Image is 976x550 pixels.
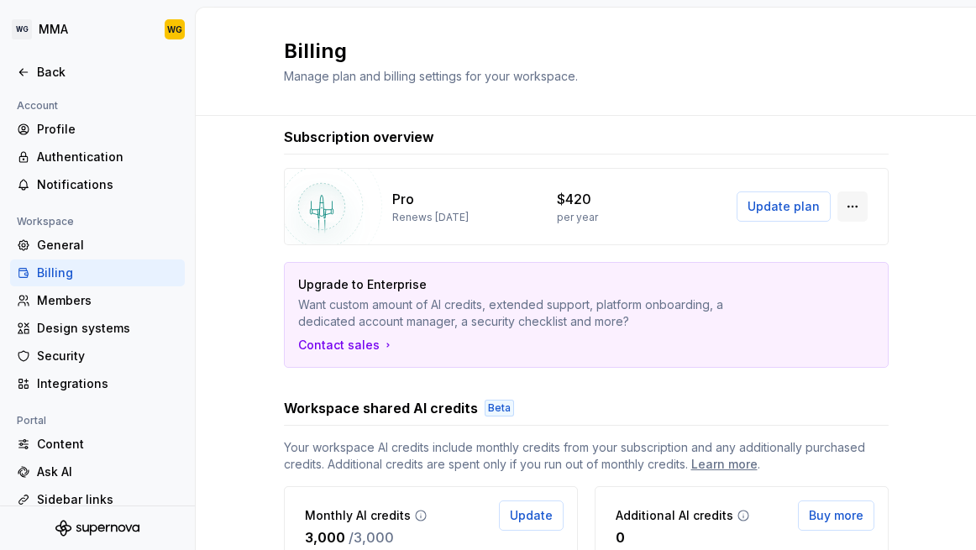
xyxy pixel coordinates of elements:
span: Update [510,507,553,524]
p: per year [557,211,598,224]
div: Account [10,96,65,116]
a: Ask AI [10,458,185,485]
div: Workspace [10,212,81,232]
p: $420 [557,189,591,209]
div: General [37,237,178,254]
button: Update plan [737,191,831,222]
span: Update plan [748,198,820,215]
button: WGMMAWG [3,11,192,48]
div: Notifications [37,176,178,193]
h3: Subscription overview [284,127,434,147]
div: Ask AI [37,464,178,480]
button: Update [499,500,564,531]
span: Buy more [809,507,863,524]
h3: Workspace shared AI credits [284,398,478,418]
div: Design systems [37,320,178,337]
p: Want custom amount of AI credits, extended support, platform onboarding, a dedicated account mana... [298,296,757,330]
svg: Supernova Logo [55,520,139,537]
div: Beta [485,400,514,416]
p: Pro [392,189,414,209]
p: Renews [DATE] [392,211,469,224]
div: Sidebar links [37,491,178,508]
p: / 3,000 [349,527,394,547]
span: Your workspace AI credits include monthly credits from your subscription and any additionally pur... [284,439,889,473]
a: Billing [10,259,185,286]
div: Authentication [37,149,178,165]
p: 0 [616,527,625,547]
div: Security [37,348,178,364]
p: 3,000 [305,527,345,547]
div: Members [37,292,178,309]
a: Back [10,59,185,86]
span: Manage plan and billing settings for your workspace. [284,69,578,83]
div: Profile [37,121,178,138]
a: Integrations [10,370,185,397]
div: MMA [39,21,68,38]
div: Integrations [37,375,178,392]
a: General [10,232,185,259]
a: Learn more [691,456,758,473]
a: Profile [10,116,185,143]
a: Design systems [10,315,185,342]
button: Buy more [798,500,874,531]
p: Monthly AI credits [305,507,411,524]
a: Contact sales [298,337,395,354]
div: Back [37,64,178,81]
a: Sidebar links [10,486,185,513]
div: Billing [37,265,178,281]
a: Members [10,287,185,314]
div: WG [12,19,32,39]
div: Portal [10,411,53,431]
a: Content [10,431,185,458]
p: Upgrade to Enterprise [298,276,757,293]
div: WG [167,23,182,36]
p: Additional AI credits [616,507,733,524]
a: Security [10,343,185,369]
a: Authentication [10,144,185,170]
div: Content [37,436,178,453]
a: Notifications [10,171,185,198]
h2: Billing [284,38,578,65]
